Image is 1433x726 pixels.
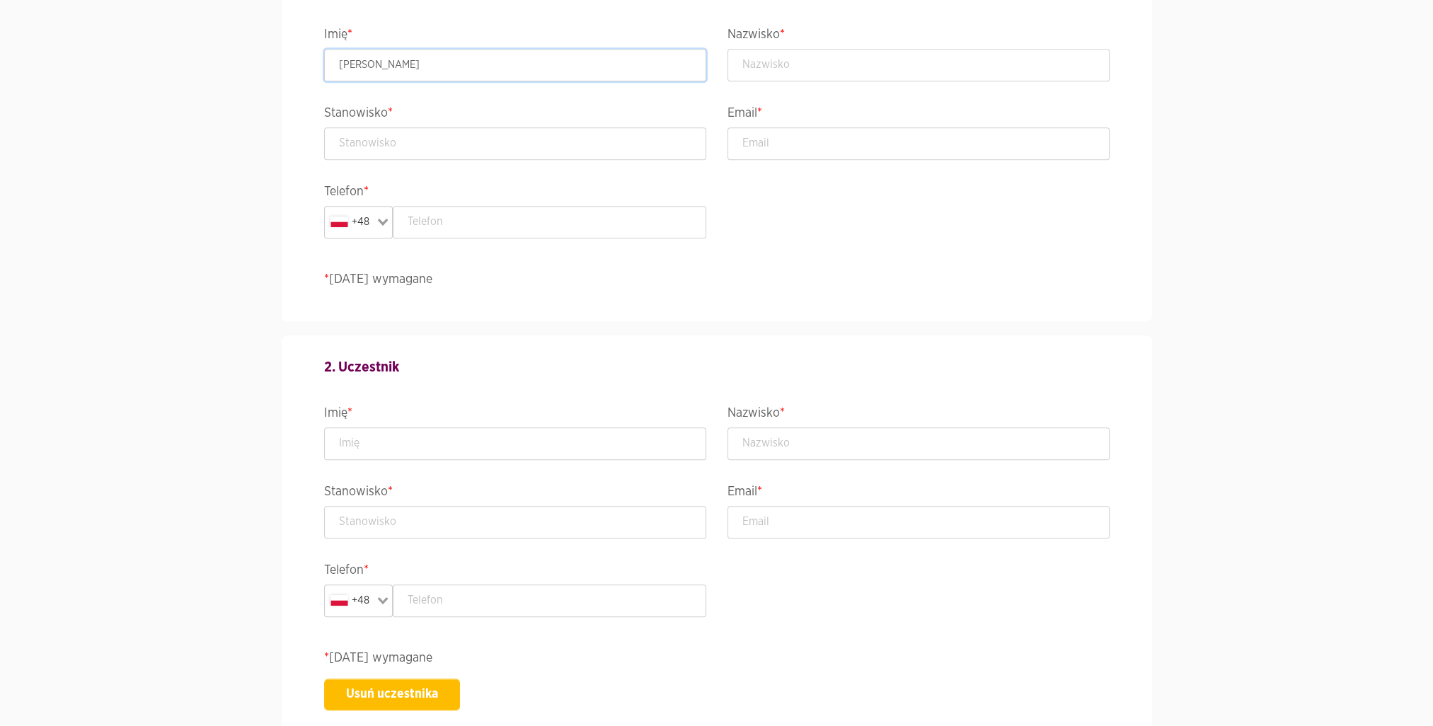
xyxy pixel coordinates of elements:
[727,24,1110,49] legend: Nazwisko
[727,427,1110,460] input: Nazwisko
[328,209,374,235] div: +48
[324,181,706,206] legend: Telefon
[727,103,1110,127] legend: Email
[393,206,706,238] input: Telefon
[324,127,706,160] input: Stanowisko
[328,588,374,613] div: +48
[324,427,706,460] input: Imię
[324,649,1110,668] p: [DATE] wymagane
[393,584,706,617] input: Telefon
[324,103,706,127] legend: Stanowisko
[324,679,460,710] button: Usuń uczestnika
[330,595,348,606] img: pl.svg
[324,206,393,238] div: Search for option
[727,49,1110,81] input: Nazwisko
[324,481,706,506] legend: Stanowisko
[727,481,1110,506] legend: Email
[324,584,393,617] div: Search for option
[330,217,348,227] img: pl.svg
[324,49,706,81] input: Imię
[324,270,1110,289] p: [DATE] wymagane
[324,403,706,427] legend: Imię
[324,560,706,584] legend: Telefon
[727,506,1110,538] input: Email
[324,506,706,538] input: Stanowisko
[727,127,1110,160] input: Email
[324,360,399,374] strong: 2. Uczestnik
[727,403,1110,427] legend: Nazwisko
[324,24,706,49] legend: Imię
